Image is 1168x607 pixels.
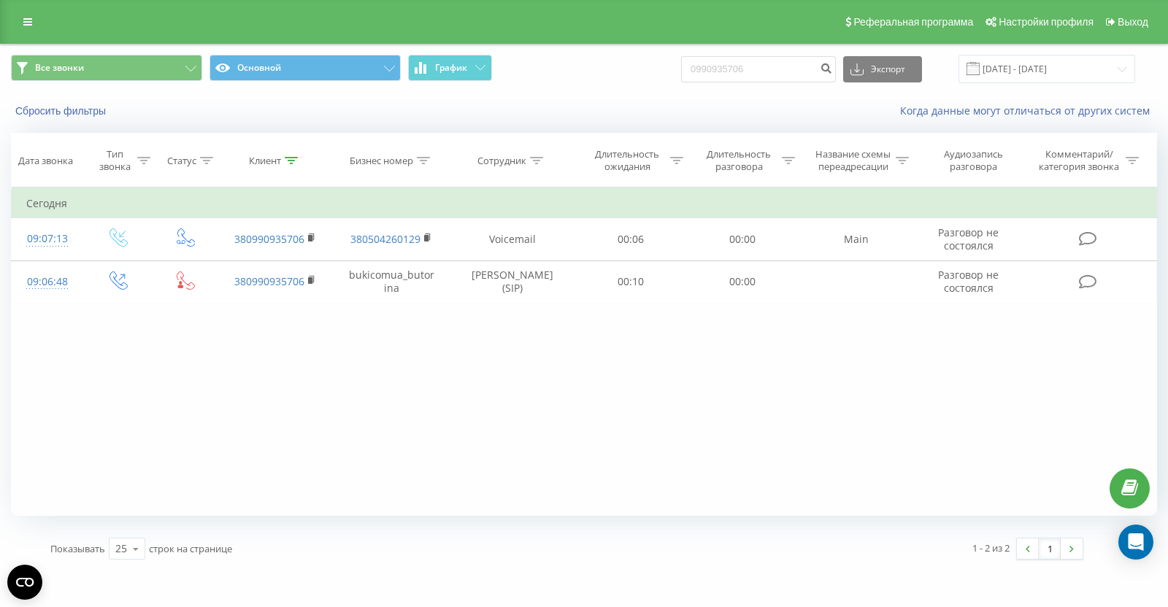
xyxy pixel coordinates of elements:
input: Поиск по номеру [681,56,836,82]
span: График [435,63,467,73]
div: Название схемы переадресации [814,148,892,173]
div: Статус [167,155,196,167]
a: 380990935706 [234,274,304,288]
span: Выход [1118,16,1148,28]
span: Разговор не состоялся [938,268,999,295]
span: строк на странице [149,542,232,555]
td: [PERSON_NAME] (SIP) [450,260,575,303]
td: 00:00 [687,260,799,303]
td: bukicomua_butorina [334,260,450,303]
button: Open CMP widget [7,565,42,600]
button: Экспорт [843,56,922,82]
div: Дата звонка [18,155,73,167]
span: Реферальная программа [853,16,973,28]
a: Когда данные могут отличаться от других систем [900,104,1157,117]
div: Тип звонка [96,148,134,173]
span: Разговор не состоялся [938,225,999,252]
div: Длительность разговора [700,148,778,173]
button: График [408,55,492,81]
button: Сбросить фильтры [11,104,113,117]
td: Main [799,218,915,260]
div: 09:07:13 [26,225,69,253]
div: 1 - 2 из 2 [972,541,1010,555]
td: 00:06 [575,218,686,260]
span: Показывать [50,542,105,555]
span: Настройки профиля [999,16,1094,28]
button: Основной [210,55,401,81]
a: 1 [1039,538,1061,559]
div: 09:06:48 [26,268,69,296]
div: Бизнес номер [350,155,413,167]
td: 00:10 [575,260,686,303]
button: Все звонки [11,55,202,81]
td: 00:00 [687,218,799,260]
td: Voicemail [450,218,575,260]
div: Open Intercom Messenger [1118,525,1153,560]
div: Длительность ожидания [588,148,666,173]
div: Комментарий/категория звонка [1037,148,1122,173]
span: Все звонки [35,62,84,74]
div: Сотрудник [477,155,526,167]
a: 380990935706 [234,232,304,246]
a: 380504260129 [350,232,420,246]
div: Клиент [249,155,281,167]
div: 25 [115,541,127,556]
div: Аудиозапись разговора [928,148,1018,173]
td: Сегодня [12,189,1157,218]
